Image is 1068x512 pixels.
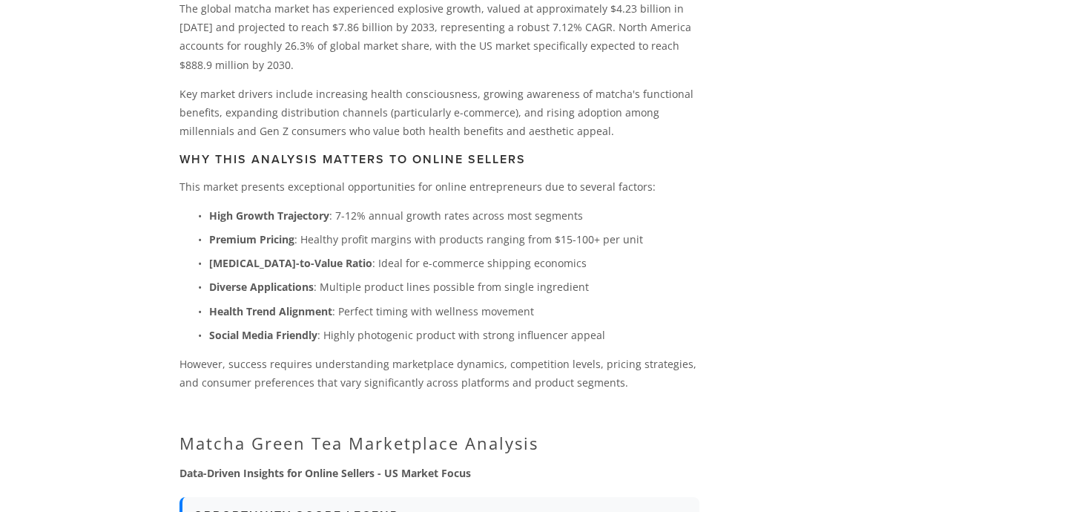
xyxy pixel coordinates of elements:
p: : 7-12% annual growth rates across most segments [209,206,699,225]
strong: Social Media Friendly [209,328,317,342]
p: However, success requires understanding marketplace dynamics, competition levels, pricing strateg... [179,355,699,392]
p: : Healthy profit margins with products ranging from $15-100+ per unit [209,230,699,249]
strong: High Growth Trajectory [209,209,329,223]
strong: Diverse Applications [209,280,314,294]
p: : Ideal for e-commerce shipping economics [209,254,699,272]
h2: Matcha Green Tea Marketplace Analysis [179,433,699,453]
p: : Multiple product lines possible from single ingredient [209,278,699,296]
strong: [MEDICAL_DATA]-to-Value Ratio [209,256,372,270]
p: This market presents exceptional opportunities for online entrepreneurs due to several factors: [179,177,699,196]
p: : Perfect timing with wellness movement [209,302,699,321]
h3: Why This Analysis Matters to Online Sellers [179,152,699,166]
p: Key market drivers include increasing health consciousness, growing awareness of matcha's functio... [179,85,699,141]
p: : Highly photogenic product with strong influencer appeal [209,326,699,344]
strong: Health Trend Alignment [209,304,332,318]
strong: Data-Driven Insights for Online Sellers - US Market Focus [179,466,471,480]
strong: Premium Pricing [209,232,294,246]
